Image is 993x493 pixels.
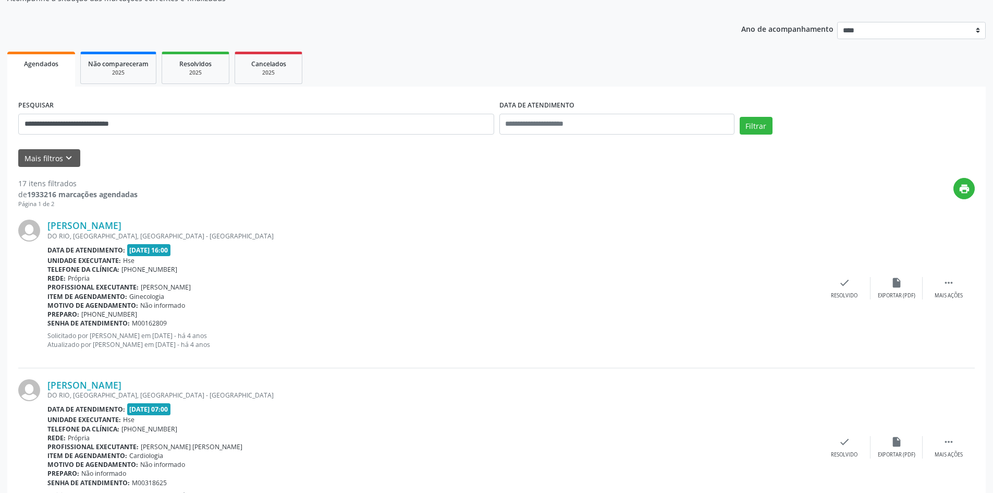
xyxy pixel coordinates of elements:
[18,379,40,401] img: img
[129,451,163,460] span: Cardiologia
[141,442,242,451] span: [PERSON_NAME] [PERSON_NAME]
[47,301,138,310] b: Motivo de agendamento:
[47,283,139,292] b: Profissional executante:
[47,220,121,231] a: [PERSON_NAME]
[81,469,126,478] span: Não informado
[132,319,167,328] span: M00162809
[123,415,134,424] span: Hse
[47,425,119,434] b: Telefone da clínica:
[68,274,90,283] span: Própria
[47,274,66,283] b: Rede:
[18,220,40,242] img: img
[47,405,125,414] b: Data de atendimento:
[47,415,121,424] b: Unidade executante:
[24,59,58,68] span: Agendados
[935,292,963,299] div: Mais ações
[740,117,773,135] button: Filtrar
[141,283,191,292] span: [PERSON_NAME]
[47,292,127,301] b: Item de agendamento:
[935,451,963,459] div: Mais ações
[242,69,295,77] div: 2025
[47,434,66,442] b: Rede:
[47,319,130,328] b: Senha de atendimento:
[47,460,138,469] b: Motivo de agendamento:
[47,232,818,241] div: DO RIO, [GEOGRAPHIC_DATA], [GEOGRAPHIC_DATA] - [GEOGRAPHIC_DATA]
[127,403,171,415] span: [DATE] 07:00
[127,244,171,256] span: [DATE] 16:00
[47,391,818,400] div: DO RIO, [GEOGRAPHIC_DATA], [GEOGRAPHIC_DATA] - [GEOGRAPHIC_DATA]
[121,265,177,274] span: [PHONE_NUMBER]
[839,277,850,288] i: check
[499,98,574,114] label: DATA DE ATENDIMENTO
[68,434,90,442] span: Própria
[18,149,80,167] button: Mais filtroskeyboard_arrow_down
[251,59,286,68] span: Cancelados
[140,301,185,310] span: Não informado
[18,200,138,209] div: Página 1 de 2
[47,310,79,319] b: Preparo:
[878,451,915,459] div: Exportar (PDF)
[140,460,185,469] span: Não informado
[943,277,954,288] i: 
[959,183,970,195] i: print
[132,478,167,487] span: M00318625
[129,292,164,301] span: Ginecologia
[47,265,119,274] b: Telefone da clínica:
[47,469,79,478] b: Preparo:
[831,451,857,459] div: Resolvido
[878,292,915,299] div: Exportar (PDF)
[81,310,137,319] span: [PHONE_NUMBER]
[27,189,138,199] strong: 1933216 marcações agendadas
[47,331,818,349] p: Solicitado por [PERSON_NAME] em [DATE] - há 4 anos Atualizado por [PERSON_NAME] em [DATE] - há 4 ...
[47,451,127,460] b: Item de agendamento:
[179,59,212,68] span: Resolvidos
[88,69,149,77] div: 2025
[63,152,75,164] i: keyboard_arrow_down
[88,59,149,68] span: Não compareceram
[891,436,902,448] i: insert_drive_file
[943,436,954,448] i: 
[47,478,130,487] b: Senha de atendimento:
[123,256,134,265] span: Hse
[18,189,138,200] div: de
[47,379,121,391] a: [PERSON_NAME]
[121,425,177,434] span: [PHONE_NUMBER]
[47,442,139,451] b: Profissional executante:
[741,22,833,35] p: Ano de acompanhamento
[953,178,975,199] button: print
[18,178,138,189] div: 17 itens filtrados
[839,436,850,448] i: check
[47,246,125,255] b: Data de atendimento:
[891,277,902,288] i: insert_drive_file
[169,69,222,77] div: 2025
[18,98,54,114] label: PESQUISAR
[831,292,857,299] div: Resolvido
[47,256,121,265] b: Unidade executante:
